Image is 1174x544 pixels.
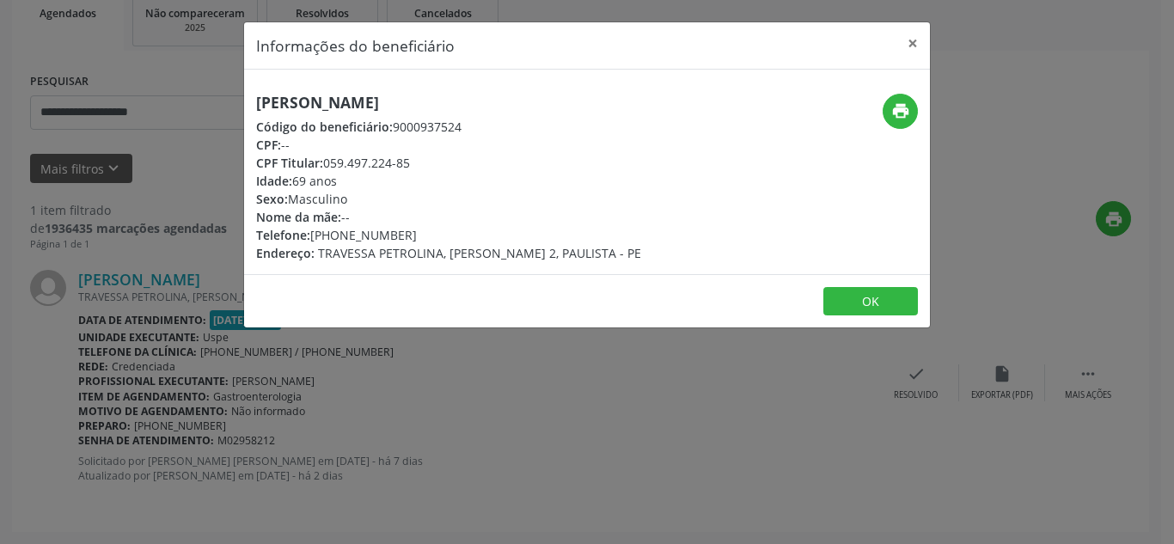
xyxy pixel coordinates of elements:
span: Idade: [256,173,292,189]
div: 059.497.224-85 [256,154,641,172]
span: Sexo: [256,191,288,207]
span: Código do beneficiário: [256,119,393,135]
div: 69 anos [256,172,641,190]
button: Close [896,22,930,64]
div: -- [256,208,641,226]
button: print [883,94,918,129]
span: Endereço: [256,245,315,261]
div: 9000937524 [256,118,641,136]
span: Nome da mãe: [256,209,341,225]
span: CPF Titular: [256,155,323,171]
div: [PHONE_NUMBER] [256,226,641,244]
button: OK [823,287,918,316]
span: CPF: [256,137,281,153]
h5: [PERSON_NAME] [256,94,641,112]
span: TRAVESSA PETROLINA, [PERSON_NAME] 2, PAULISTA - PE [318,245,641,261]
div: Masculino [256,190,641,208]
i: print [891,101,910,120]
h5: Informações do beneficiário [256,34,455,57]
div: -- [256,136,641,154]
span: Telefone: [256,227,310,243]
